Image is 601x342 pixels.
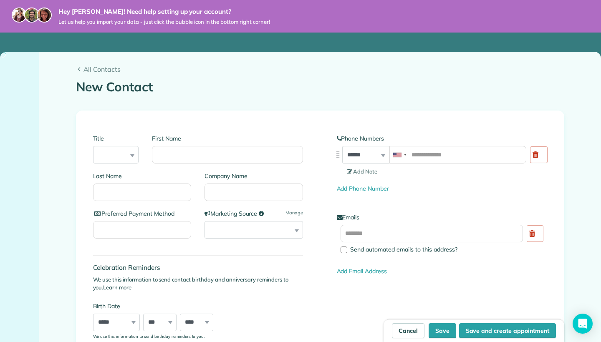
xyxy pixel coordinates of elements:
[93,264,303,271] h4: Celebration Reminders
[93,172,192,180] label: Last Name
[205,209,303,218] label: Marketing Source
[93,134,139,143] label: Title
[337,134,547,143] label: Phone Numbers
[205,172,303,180] label: Company Name
[337,267,387,275] a: Add Email Address
[93,334,205,339] sub: We use this information to send birthday reminders to you.
[58,18,270,25] span: Let us help you import your data - just click the bubble icon in the bottom right corner!
[573,314,593,334] div: Open Intercom Messenger
[83,64,564,74] span: All Contacts
[37,8,52,23] img: michelle-19f622bdf1676172e81f8f8fba1fb50e276960ebfe0243fe18214015130c80e4.jpg
[337,185,389,192] a: Add Phone Number
[392,323,424,338] a: Cancel
[93,302,233,310] label: Birth Date
[103,284,131,291] a: Learn more
[76,80,564,94] h1: New Contact
[337,213,547,221] label: Emails
[24,8,39,23] img: jorge-587dff0eeaa6aab1f244e6dc62b8924c3b6ad411094392a53c71c6c4a576187d.jpg
[350,246,457,253] span: Send automated emails to this address?
[58,8,270,16] strong: Hey [PERSON_NAME]! Need help setting up your account?
[12,8,27,23] img: maria-72a9807cf96188c08ef61303f053569d2e2a8a1cde33d635c8a3ac13582a053d.jpg
[333,150,342,159] img: drag_indicator-119b368615184ecde3eda3c64c821f6cf29d3e2b97b89ee44bc31753036683e5.png
[93,276,303,292] p: We use this information to send contact birthday and anniversary reminders to you.
[285,209,303,216] a: Manage
[93,209,192,218] label: Preferred Payment Method
[429,323,456,338] button: Save
[76,64,564,74] a: All Contacts
[152,134,303,143] label: First Name
[390,146,409,163] div: United States: +1
[347,168,378,175] span: Add Note
[459,323,556,338] button: Save and create appointment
